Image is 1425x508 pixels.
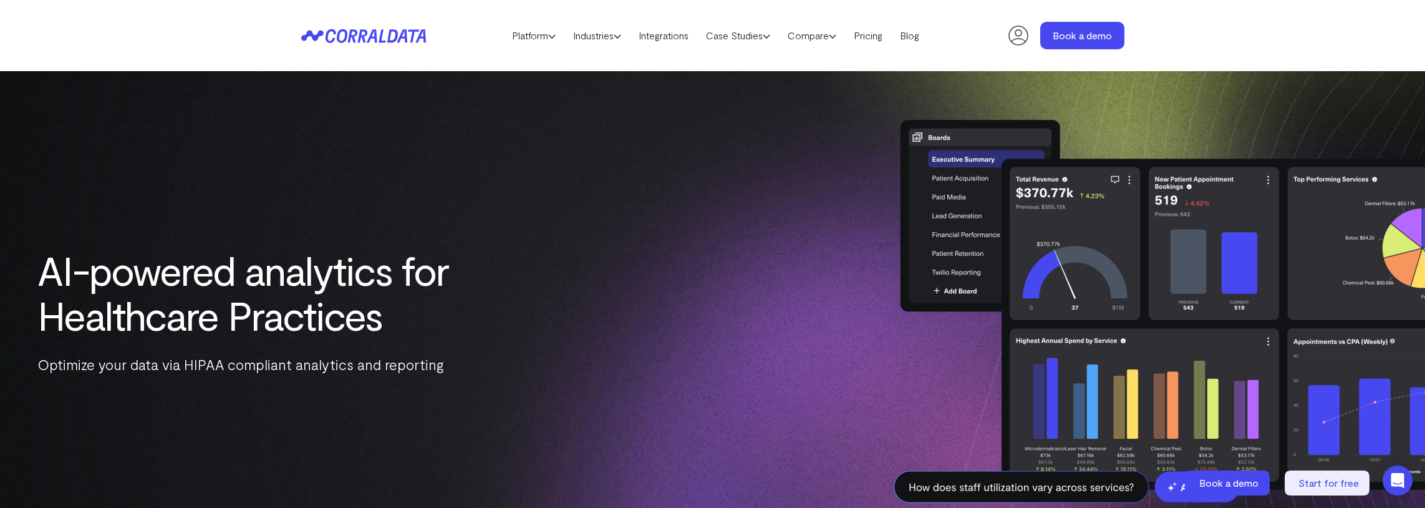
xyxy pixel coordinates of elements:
[779,26,845,45] a: Compare
[630,26,697,45] a: Integrations
[845,26,891,45] a: Pricing
[1383,466,1413,496] div: Open Intercom Messenger
[503,26,564,45] a: Platform
[1040,22,1124,49] a: Book a demo
[891,26,928,45] a: Blog
[564,26,630,45] a: Industries
[37,353,468,376] p: Optimize your data via HIPAA compliant analytics and reporting
[1285,471,1372,496] a: Start for free
[697,26,779,45] a: Case Studies
[1199,477,1258,489] span: Book a demo
[1185,471,1272,496] a: Book a demo
[1298,477,1359,489] span: Start for free
[37,248,468,338] h1: AI-powered analytics for Healthcare Practices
